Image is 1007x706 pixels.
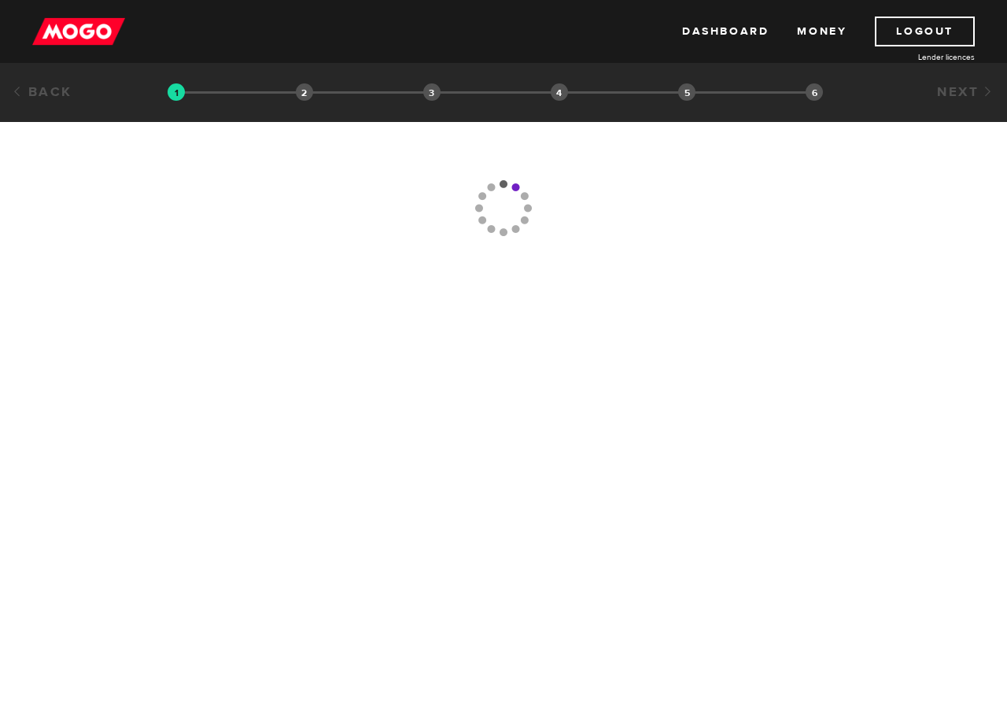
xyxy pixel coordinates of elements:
img: mogo_logo-11ee424be714fa7cbb0f0f49df9e16ec.png [32,17,125,46]
img: loading-colorWheel_medium.gif [474,120,533,297]
a: Back [12,83,72,101]
a: Logout [875,17,975,46]
img: transparent-188c492fd9eaac0f573672f40bb141c2.gif [168,83,185,101]
a: Lender licences [857,51,975,63]
a: Dashboard [682,17,769,46]
a: Money [797,17,847,46]
a: Next [937,83,995,101]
